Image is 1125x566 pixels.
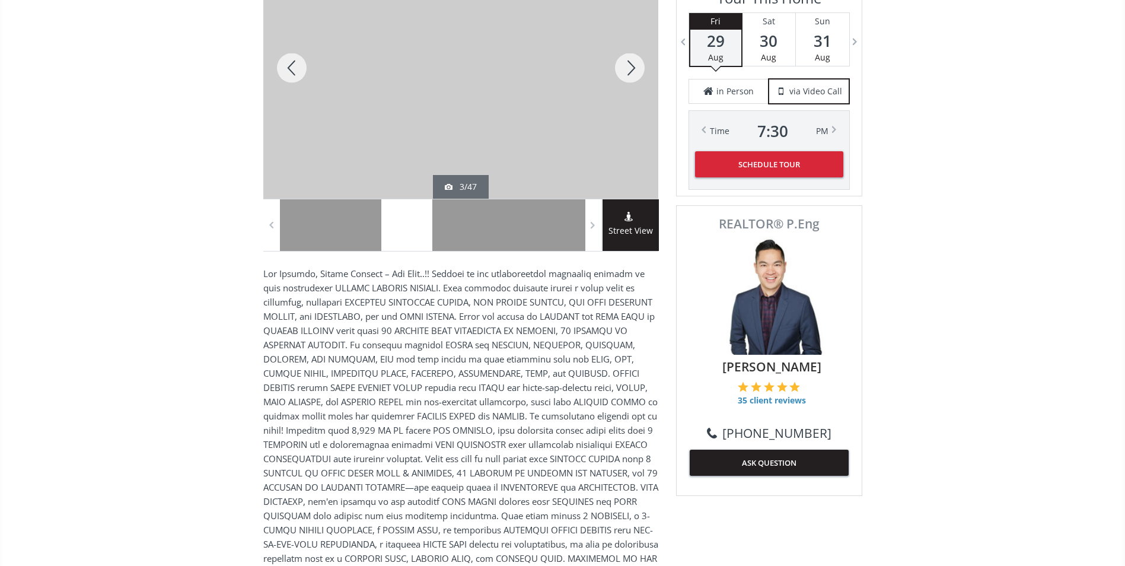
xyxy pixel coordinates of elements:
[796,13,849,30] div: Sun
[603,224,659,238] span: Street View
[815,52,830,63] span: Aug
[708,52,724,63] span: Aug
[690,33,741,49] span: 29
[742,13,795,30] div: Sat
[710,236,828,355] img: Photo of Colin Woo
[710,123,828,139] div: Time PM
[764,381,775,392] img: 3 of 5 stars
[690,13,741,30] div: Fri
[796,33,849,49] span: 31
[690,218,849,230] span: REALTOR® P.Eng
[789,381,800,392] img: 5 of 5 stars
[716,85,754,97] span: in Person
[695,151,843,177] button: Schedule Tour
[696,358,849,376] span: [PERSON_NAME]
[777,381,788,392] img: 4 of 5 stars
[690,450,849,476] button: ASK QUESTION
[761,52,776,63] span: Aug
[738,395,806,406] span: 35 client reviews
[751,381,761,392] img: 2 of 5 stars
[707,424,831,442] a: [PHONE_NUMBER]
[789,85,842,97] span: via Video Call
[445,181,477,193] div: 3/47
[738,381,748,392] img: 1 of 5 stars
[757,123,788,139] span: 7 : 30
[742,33,795,49] span: 30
